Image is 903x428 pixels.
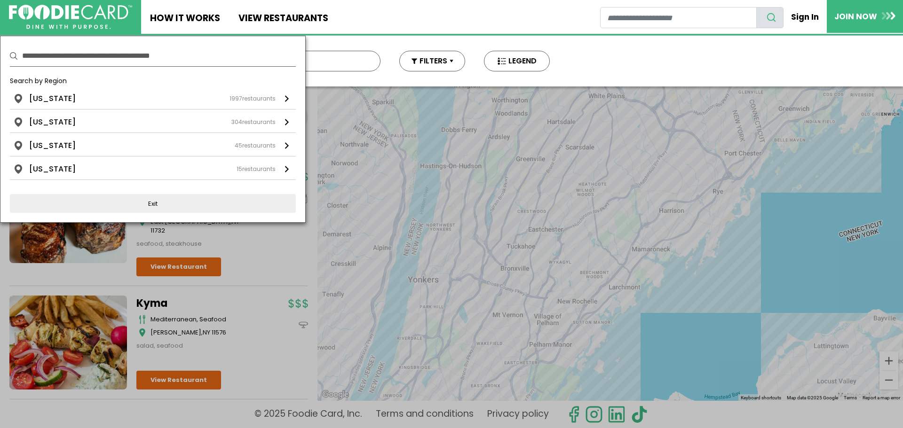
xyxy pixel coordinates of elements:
a: Sign In [784,7,827,27]
div: restaurants [235,141,276,150]
div: Search by Region [10,76,296,93]
li: [US_STATE] [29,117,76,128]
a: [US_STATE] 15restaurants [10,156,296,179]
img: FoodieCard; Eat, Drink, Save, Donate [9,5,132,30]
button: FILTERS [399,51,465,71]
a: [US_STATE] 304restaurants [10,109,296,132]
div: restaurants [237,165,276,173]
span: 45 [235,141,242,149]
li: [US_STATE] [29,140,76,151]
li: [US_STATE] [29,163,76,175]
input: restaurant search [600,7,757,28]
span: 15 [237,165,242,173]
button: search [756,7,784,28]
a: [US_STATE] 1997restaurants [10,93,296,109]
div: restaurants [231,118,276,126]
button: LEGEND [484,51,550,71]
div: restaurants [230,94,276,103]
span: 1997 [230,94,242,102]
span: 304 [231,118,242,126]
li: [US_STATE] [29,93,76,104]
button: Exit [10,194,296,213]
a: [US_STATE] 45restaurants [10,133,296,156]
